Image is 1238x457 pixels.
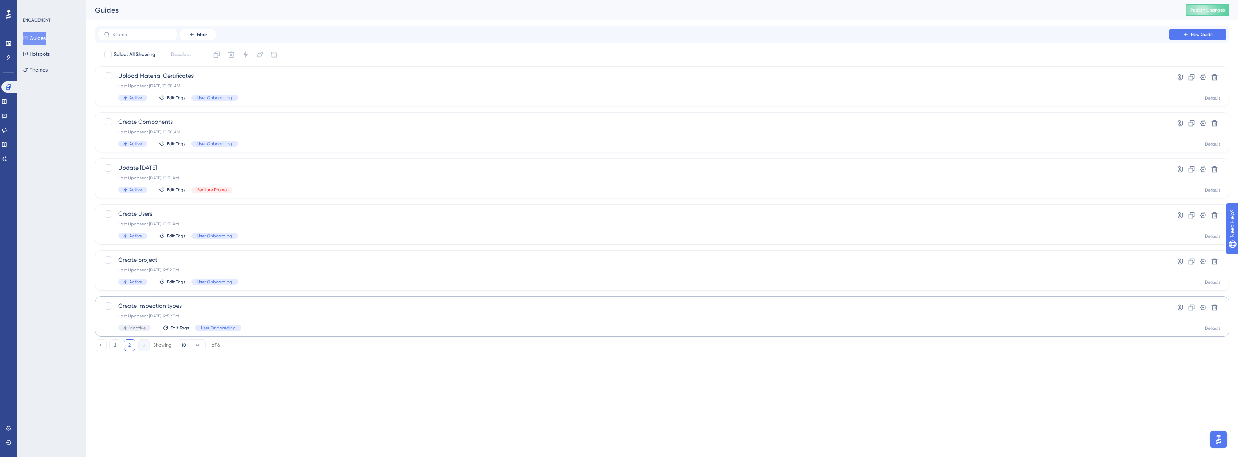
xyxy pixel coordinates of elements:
[118,267,1148,273] div: Last Updated: [DATE] 12:52 PM
[17,2,45,10] span: Need Help?
[1205,233,1220,239] div: Default
[124,339,135,351] button: 2
[1205,279,1220,285] div: Default
[177,339,206,351] button: 10
[129,325,146,331] span: Inactive
[1205,325,1220,331] div: Default
[167,187,186,193] span: Edit Tags
[167,141,186,147] span: Edit Tags
[1205,95,1220,101] div: Default
[23,47,50,60] button: Hotspots
[197,279,232,285] span: User Onboarding
[114,50,155,59] span: Select All Showing
[167,279,186,285] span: Edit Tags
[197,187,227,193] span: Feature Promo
[129,141,142,147] span: Active
[23,17,50,23] div: ENGAGEMENT
[197,95,232,101] span: User Onboarding
[118,83,1148,89] div: Last Updated: [DATE] 10:30 AM
[129,279,142,285] span: Active
[197,141,232,147] span: User Onboarding
[197,32,207,37] span: Filter
[118,210,1148,218] span: Create Users
[159,233,186,239] button: Edit Tags
[1205,187,1220,193] div: Default
[118,164,1148,172] span: Update [DATE]
[167,233,186,239] span: Edit Tags
[1208,429,1229,450] iframe: UserGuiding AI Assistant Launcher
[159,141,186,147] button: Edit Tags
[159,95,186,101] button: Edit Tags
[118,175,1148,181] div: Last Updated: [DATE] 10:31 AM
[1190,7,1225,13] span: Publish Changes
[118,129,1148,135] div: Last Updated: [DATE] 10:30 AM
[159,279,186,285] button: Edit Tags
[129,233,142,239] span: Active
[159,187,186,193] button: Edit Tags
[163,325,189,331] button: Edit Tags
[118,313,1148,319] div: Last Updated: [DATE] 12:59 PM
[23,63,48,76] button: Themes
[118,302,1148,310] span: Create inspection types
[23,32,46,45] button: Guides
[171,50,191,59] span: Deselect
[1205,141,1220,147] div: Default
[118,118,1148,126] span: Create Components
[1169,29,1226,40] button: New Guide
[197,233,232,239] span: User Onboarding
[164,48,198,61] button: Deselect
[129,187,142,193] span: Active
[95,5,1168,15] div: Guides
[212,342,220,348] div: of 16
[182,342,186,348] span: 10
[109,339,121,351] button: 1
[153,342,171,348] div: Showing
[118,256,1148,264] span: Create project
[129,95,142,101] span: Active
[118,72,1148,80] span: Upload Material Certificates
[1186,4,1229,16] button: Publish Changes
[167,95,186,101] span: Edit Tags
[118,221,1148,227] div: Last Updated: [DATE] 10:31 AM
[171,325,189,331] span: Edit Tags
[180,29,216,40] button: Filter
[201,325,236,331] span: User Onboarding
[113,32,171,37] input: Search
[1191,32,1213,37] span: New Guide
